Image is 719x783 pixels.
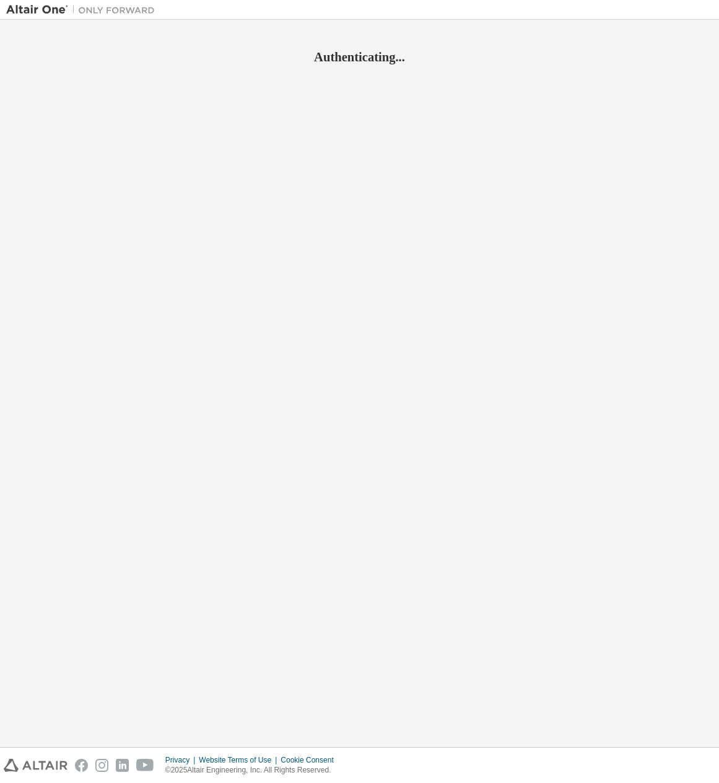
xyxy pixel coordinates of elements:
[281,755,341,765] div: Cookie Consent
[136,759,154,772] img: youtube.svg
[95,759,108,772] img: instagram.svg
[199,755,281,765] div: Website Terms of Use
[6,4,161,16] img: Altair One
[116,759,129,772] img: linkedin.svg
[165,755,199,765] div: Privacy
[165,765,341,776] p: © 2025 Altair Engineering, Inc. All Rights Reserved.
[75,759,88,772] img: facebook.svg
[6,49,713,65] h2: Authenticating...
[4,759,68,772] img: altair_logo.svg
